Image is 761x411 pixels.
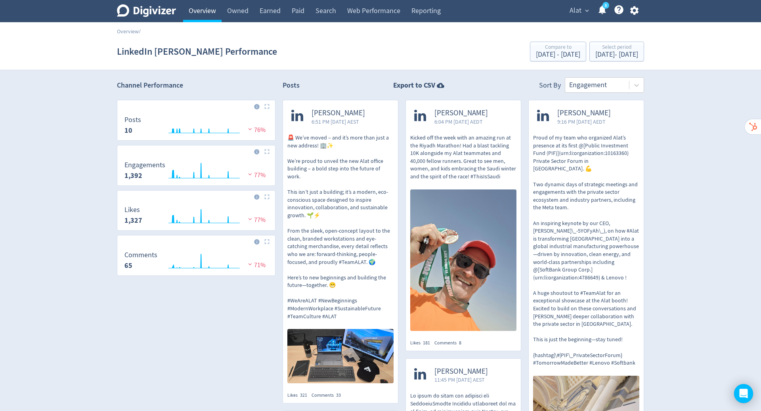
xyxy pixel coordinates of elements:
span: 77% [246,216,266,224]
span: 77% [246,171,266,179]
img: Placeholder [264,239,270,244]
span: Alat [570,4,581,17]
img: negative-performance.svg [246,261,254,267]
div: Compare to [536,44,580,51]
text: 5 [605,3,607,8]
svg: Posts 10 [120,116,272,137]
span: [PERSON_NAME] [312,109,365,118]
h2: Posts [283,80,300,93]
h1: LinkedIn [PERSON_NAME] Performance [117,39,277,64]
div: Select period [595,44,638,51]
p: 🚨 We’ve moved – and it’s more than just a new address! 🏢✨ We’re proud to unveil the new Alat offi... [287,134,394,320]
dt: Posts [124,115,141,124]
a: [PERSON_NAME]6:51 PM [DATE] AEST🚨 We’ve moved – and it’s more than just a new address! 🏢✨ We’re p... [283,100,398,386]
a: [PERSON_NAME]6:04 PM [DATE] AEDTKicked off the week with an amazing run at the Riyadh Marathon! H... [406,100,521,333]
span: 6:51 PM [DATE] AEST [312,118,365,126]
strong: 65 [124,261,132,270]
strong: 10 [124,126,132,135]
img: Placeholder [264,149,270,154]
button: Alat [567,4,591,17]
dt: Likes [124,205,142,214]
p: Proud of my team who organized Alat’s presence at its first @[Public Investment Fund (PIF)](urn:l... [533,134,639,367]
img: negative-performance.svg [246,216,254,222]
img: negative-performance.svg [246,171,254,177]
img: https://media.cf.digivizer.com/images/linkedin-52116935-urn:li:ugcPost:7296424191732453376-970cf6... [410,189,516,331]
span: 8 [459,340,461,346]
span: 321 [300,392,307,398]
img: Placeholder [264,104,270,109]
a: 5 [602,2,609,9]
div: Comments [434,340,466,346]
div: [DATE] - [DATE] [536,51,580,58]
svg: Comments 65 [120,251,272,272]
span: / [139,28,141,35]
span: 6:04 PM [DATE] AEDT [434,118,488,126]
span: 71% [246,261,266,269]
span: 76% [246,126,266,134]
span: 33 [336,392,341,398]
div: Comments [312,392,345,399]
img: https://media.cf.digivizer.com/images/linkedin-52116935-urn:li:ugcPost:7325441961425793024-b922cf... [287,329,394,383]
a: Overview [117,28,139,35]
div: Likes [410,340,434,346]
p: Kicked off the week with an amazing run at the Riyadh Marathon! Had a blast tackling 10K alongsid... [410,134,516,181]
strong: Export to CSV [393,80,435,90]
span: [PERSON_NAME] [434,109,488,118]
img: Placeholder [264,194,270,199]
dt: Engagements [124,161,165,170]
svg: Likes 1,327 [120,206,272,227]
h2: Channel Performance [117,80,275,90]
img: negative-performance.svg [246,126,254,132]
strong: 1,327 [124,216,142,225]
span: 11:45 PM [DATE] AEST [434,376,488,384]
div: Likes [287,392,312,399]
div: Sort By [539,80,561,93]
div: Open Intercom Messenger [734,384,753,403]
span: [PERSON_NAME] [434,367,488,376]
span: 181 [423,340,430,346]
button: Select period[DATE]- [DATE] [589,42,644,61]
span: [PERSON_NAME] [557,109,611,118]
strong: 1,392 [124,171,142,180]
div: [DATE] - [DATE] [595,51,638,58]
span: expand_more [583,7,591,14]
span: 9:16 PM [DATE] AEDT [557,118,611,126]
dt: Comments [124,250,157,260]
button: Compare to[DATE] - [DATE] [530,42,586,61]
svg: Engagements 1,392 [120,161,272,182]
